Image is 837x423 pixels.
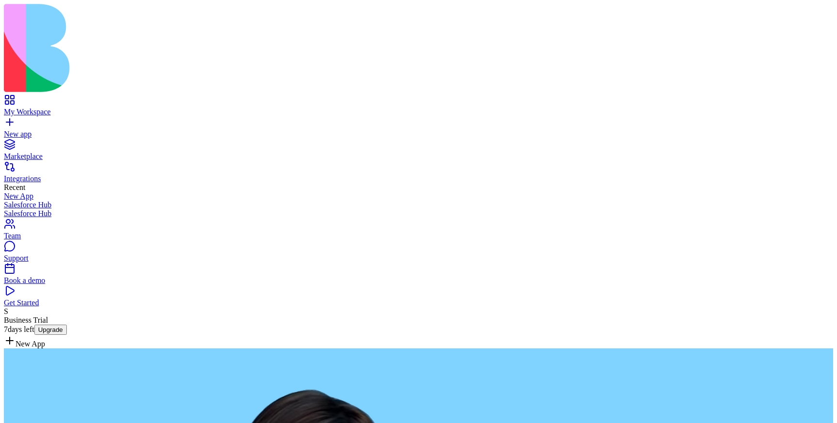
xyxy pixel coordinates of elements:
div: Book a demo [4,276,833,285]
div: Marketplace [4,152,833,161]
span: S [4,307,8,315]
div: Get Started [4,298,833,307]
span: Business Trial [4,316,48,333]
a: Team [4,223,833,240]
span: Recent [4,183,25,191]
a: Marketplace [4,143,833,161]
a: Get Started [4,290,833,307]
a: Salesforce Hub [4,201,833,209]
div: My Workspace [4,108,833,116]
button: Upgrade [34,325,67,335]
a: Support [4,245,833,263]
a: My Workspace [4,99,833,116]
a: Integrations [4,166,833,183]
div: Team [4,232,833,240]
img: logo [4,4,393,92]
div: Integrations [4,174,833,183]
a: New app [4,121,833,139]
a: Salesforce Hub [4,209,833,218]
a: Upgrade [34,325,67,333]
div: Support [4,254,833,263]
span: New App [15,340,45,348]
a: Book a demo [4,267,833,285]
span: 7 days left [4,325,34,333]
div: New app [4,130,833,139]
a: New App [4,192,833,201]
